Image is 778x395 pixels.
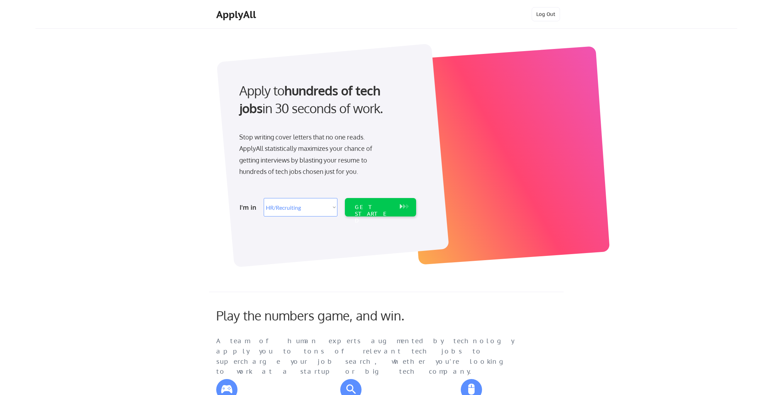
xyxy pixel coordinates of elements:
button: Log Out [532,7,560,21]
div: Play the numbers game, and win. [216,308,436,323]
div: Apply to in 30 seconds of work. [239,82,413,117]
div: A team of human experts augmented by technology apply you to tons of relevant tech jobs to superc... [216,336,528,377]
div: ApplyAll [216,9,258,21]
strong: hundreds of tech jobs [239,82,384,116]
div: Stop writing cover letters that no one reads. ApplyAll statistically maximizes your chance of get... [239,131,385,177]
div: I'm in [240,202,259,213]
div: GET STARTED [355,204,393,224]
